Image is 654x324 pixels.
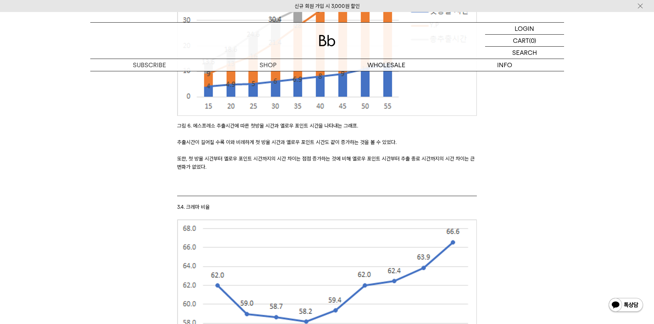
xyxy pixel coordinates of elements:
img: 카카오톡 채널 1:1 채팅 버튼 [608,297,644,314]
p: WHOLESALE [327,59,446,71]
p: 추출시간이 길어질 수록 이와 비례하게 첫 방울 시간과 옐로우 포인트 시간도 같이 증가하는 것을 볼 수 있었다. [177,138,477,146]
p: CART [513,35,529,46]
a: SHOP [209,59,327,71]
p: SEARCH [512,47,537,59]
p: 또한, 첫 방울 시간부터 옐로우 포인트 시간까지의 시간 차이는 점점 증가하는 것에 비해 옐로우 포인트 시간부터 추출 종료 시간까지의 시간 차이는 큰 변화가 없었다. [177,155,477,171]
a: CART (0) [485,35,564,47]
p: INFO [446,59,564,71]
p: (0) [529,35,536,46]
a: SUBSCRIBE [90,59,209,71]
a: 신규 회원 가입 시 3,000원 할인 [295,3,360,9]
p: 3.4. 크레마 비율 [177,203,477,211]
p: LOGIN [515,23,534,34]
a: LOGIN [485,23,564,35]
img: 로고 [319,35,335,46]
p: 그림 6. 에스프레소 추출시간에 따른 첫방울 시간과 옐로우 포인트 시간을 나타내는 그래프. [177,122,477,130]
